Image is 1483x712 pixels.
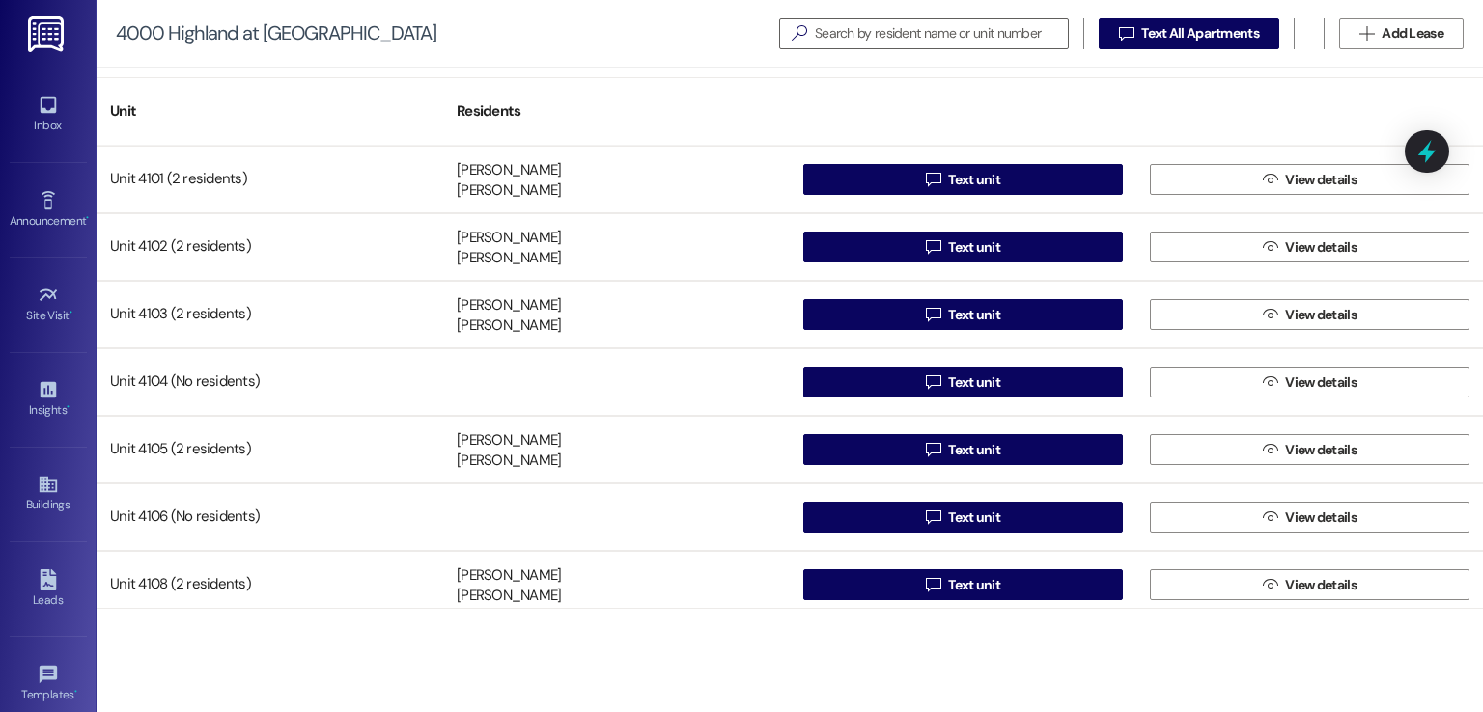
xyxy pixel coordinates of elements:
span: Text unit [948,575,1000,595]
div: Residents [443,88,790,135]
div: [PERSON_NAME] [457,249,561,269]
a: Insights • [10,373,87,425]
span: View details [1285,372,1357,393]
div: [PERSON_NAME] [457,452,561,472]
i:  [1263,172,1277,187]
div: Unit 4102 (2 residents) [97,228,443,266]
i:  [926,577,940,592]
a: Site Visit • [10,279,87,331]
button: Text unit [803,434,1123,465]
span: View details [1285,170,1357,190]
button: View details [1150,232,1469,262]
div: Unit 4104 (No residents) [97,363,443,401]
button: Text unit [803,367,1123,397]
div: [PERSON_NAME] [457,160,561,180]
a: Leads [10,563,87,616]
span: Text All Apartments [1141,23,1259,43]
i:  [926,442,940,457]
img: ResiDesk Logo [28,16,68,52]
div: Unit [97,88,443,135]
i:  [926,509,940,525]
button: View details [1150,164,1469,195]
div: [PERSON_NAME] [457,565,561,586]
div: [PERSON_NAME] [457,181,561,202]
i:  [926,307,940,322]
i:  [1263,509,1277,525]
button: View details [1150,299,1469,330]
span: • [86,211,89,225]
span: View details [1285,440,1357,460]
button: Text unit [803,164,1123,195]
i:  [1359,26,1374,41]
div: Unit 4101 (2 residents) [97,160,443,199]
div: Unit 4108 (2 residents) [97,565,443,604]
i:  [784,23,815,43]
span: View details [1285,305,1357,325]
div: Unit 4105 (2 residents) [97,430,443,469]
a: Templates • [10,658,87,710]
span: View details [1285,507,1357,528]
button: View details [1150,367,1469,397]
div: [PERSON_NAME] [457,295,561,315]
a: Inbox [10,89,87,141]
i:  [1263,442,1277,457]
span: Text unit [948,372,1000,393]
i:  [1263,577,1277,592]
i:  [1263,239,1277,255]
span: • [70,306,72,319]
i:  [1263,307,1277,322]
button: Text unit [803,569,1123,600]
span: • [67,400,70,414]
button: Text unit [803,502,1123,533]
span: View details [1285,237,1357,258]
div: Unit 4106 (No residents) [97,498,443,536]
div: [PERSON_NAME] [457,228,561,248]
i:  [926,172,940,187]
a: Buildings [10,468,87,520]
span: View details [1285,575,1357,595]
button: View details [1150,434,1469,465]
button: Text unit [803,232,1123,262]
span: Text unit [948,237,1000,258]
div: 4000 Highland at [GEOGRAPHIC_DATA] [116,23,436,43]
button: Add Lease [1339,18,1464,49]
i:  [926,374,940,390]
button: View details [1150,502,1469,533]
i:  [1119,26,1133,41]
button: View details [1150,569,1469,600]
span: Text unit [948,507,1000,528]
i:  [926,239,940,255]
div: [PERSON_NAME] [457,587,561,607]
span: Text unit [948,305,1000,325]
span: Add Lease [1382,23,1443,43]
div: [PERSON_NAME] [457,316,561,337]
div: [PERSON_NAME] [457,430,561,451]
div: Unit 4103 (2 residents) [97,295,443,334]
span: • [74,685,77,698]
button: Text unit [803,299,1123,330]
span: Text unit [948,170,1000,190]
input: Search by resident name or unit number [815,20,1068,47]
span: Text unit [948,440,1000,460]
i:  [1263,374,1277,390]
button: Text All Apartments [1099,18,1279,49]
